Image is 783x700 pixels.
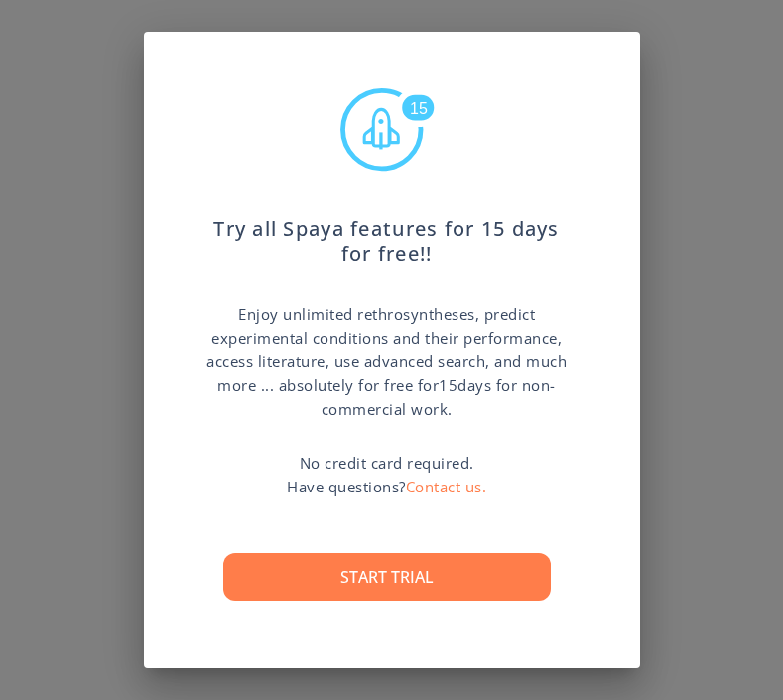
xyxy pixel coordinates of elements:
text: 15 [410,100,428,117]
button: Start trial [223,553,551,601]
p: No credit card required. Have questions? [287,451,486,498]
p: Enjoy unlimited rethrosyntheses, predict experimental conditions and their performance, access li... [203,302,571,421]
a: Contact us. [406,477,487,496]
p: Try all Spaya features for 15 days for free!! [203,198,571,267]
